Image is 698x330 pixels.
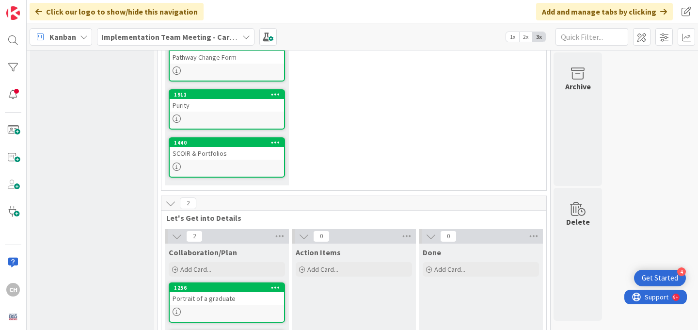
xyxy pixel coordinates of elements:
span: Let's Get into Details [166,213,534,223]
span: 0 [313,231,330,242]
span: 3x [532,32,545,42]
div: 1440SCOIR & Portfolios [170,138,284,160]
img: avatar [6,310,20,324]
b: Implementation Team Meeting - Career Themed [101,32,271,42]
div: 1256 [174,284,284,291]
div: 9+ [49,4,54,12]
div: Pathway Change Form [170,42,284,64]
div: 1911 [174,91,284,98]
div: Portrait of a graduate [170,292,284,305]
span: 2x [519,32,532,42]
div: 1911 [170,90,284,99]
a: 1911Purity [169,89,285,130]
span: Add Card... [180,265,211,274]
div: SCOIR & Portfolios [170,147,284,160]
div: Get Started [642,273,678,283]
img: Visit kanbanzone.com [6,6,20,20]
a: 1256Portrait of a graduate [169,282,285,323]
div: Add and manage tabs by clicking [536,3,673,20]
div: CH [6,283,20,297]
div: 1256Portrait of a graduate [170,283,284,305]
div: Delete [566,216,590,228]
span: 2 [180,198,196,209]
a: 1440SCOIR & Portfolios [169,137,285,178]
span: 0 [440,231,457,242]
div: 4 [677,267,686,276]
div: 1440 [174,139,284,146]
div: 1440 [170,138,284,147]
span: Action Items [296,247,341,257]
div: Pathway Change Form [170,51,284,64]
a: Pathway Change Form [169,41,285,82]
span: 1x [506,32,519,42]
div: Archive [565,81,591,92]
div: 1911Purity [170,90,284,112]
div: Open Get Started checklist, remaining modules: 4 [634,270,686,286]
span: Add Card... [307,265,338,274]
span: Kanban [49,31,76,43]
div: 1256 [170,283,284,292]
span: 2 [186,231,203,242]
span: Support [20,1,44,13]
span: Collaboration/Plan [169,247,237,257]
input: Quick Filter... [555,28,628,46]
div: Purity [170,99,284,112]
div: Click our logo to show/hide this navigation [30,3,204,20]
span: Done [423,247,441,257]
span: Add Card... [434,265,465,274]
